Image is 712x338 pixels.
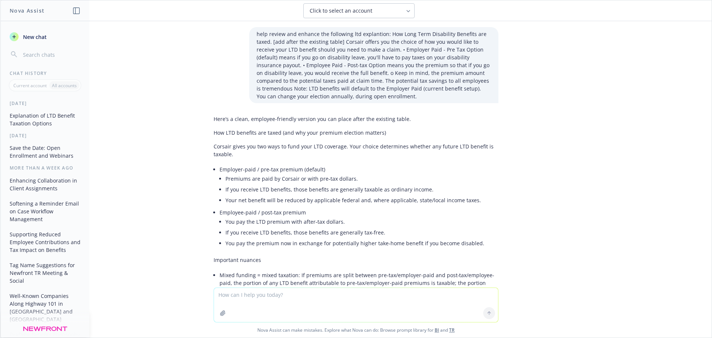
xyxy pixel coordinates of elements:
[225,238,498,249] li: You pay the premium now in exchange for potentially higher take‑home benefit if you become disabled.
[52,82,77,89] p: All accounts
[225,216,498,227] li: You pay the LTD premium with after‑tax dollars.
[220,165,498,173] p: Employer-paid / pre‑tax premium (default)
[214,142,498,158] p: Corsair gives you two ways to fund your LTD coverage. Your choice determines whether any future L...
[225,184,498,195] li: If you receive LTD benefits, those benefits are generally taxable as ordinary income.
[7,228,83,256] button: Supporting Reduced Employee Contributions and Tax Impact on Benefits
[449,327,455,333] a: TR
[13,82,47,89] p: Current account
[1,70,89,76] div: Chat History
[10,7,44,14] h1: Nova Assist
[7,259,83,287] button: Tag Name Suggestions for Newfront TR Meeting & Social
[310,7,372,14] span: Click to select an account
[257,30,491,100] p: help review and enhance the following ltd explantion: How Long Term Disability Benefits are taxed...
[225,227,498,238] li: If you receive LTD benefits, those benefits are generally tax‑free.
[22,33,47,41] span: New chat
[435,327,439,333] a: BI
[214,256,498,264] p: Important nuances
[7,290,83,325] button: Well-Known Companies Along Highway 101 in [GEOGRAPHIC_DATA] and [GEOGRAPHIC_DATA]
[3,322,709,338] span: Nova Assist can make mistakes. Explore what Nova can do: Browse prompt library for and
[220,270,498,296] li: Mixed funding = mixed taxation: If premiums are split between pre‑tax/employer-paid and post‑tax/...
[225,173,498,184] li: Premiums are paid by Corsair or with pre‑tax dollars.
[22,49,80,60] input: Search chats
[1,132,89,139] div: [DATE]
[7,30,83,43] button: New chat
[7,174,83,194] button: Enhancing Collaboration in Client Assignments
[220,209,498,216] p: Employee-paid / post‑tax premium
[1,100,89,106] div: [DATE]
[303,3,415,18] button: Click to select an account
[225,195,498,206] li: Your net benefit will be reduced by applicable federal and, where applicable, state/local income ...
[7,197,83,225] button: Softening a Reminder Email on Case Workflow Management
[1,165,89,171] div: More than a week ago
[214,129,498,137] p: How LTD benefits are taxed (and why your premium election matters)
[214,115,498,123] p: Here’s a clean, employee-friendly version you can place after the existing table.
[7,142,83,162] button: Save the Date: Open Enrollment and Webinars
[7,109,83,129] button: Explanation of LTD Benefit Taxation Options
